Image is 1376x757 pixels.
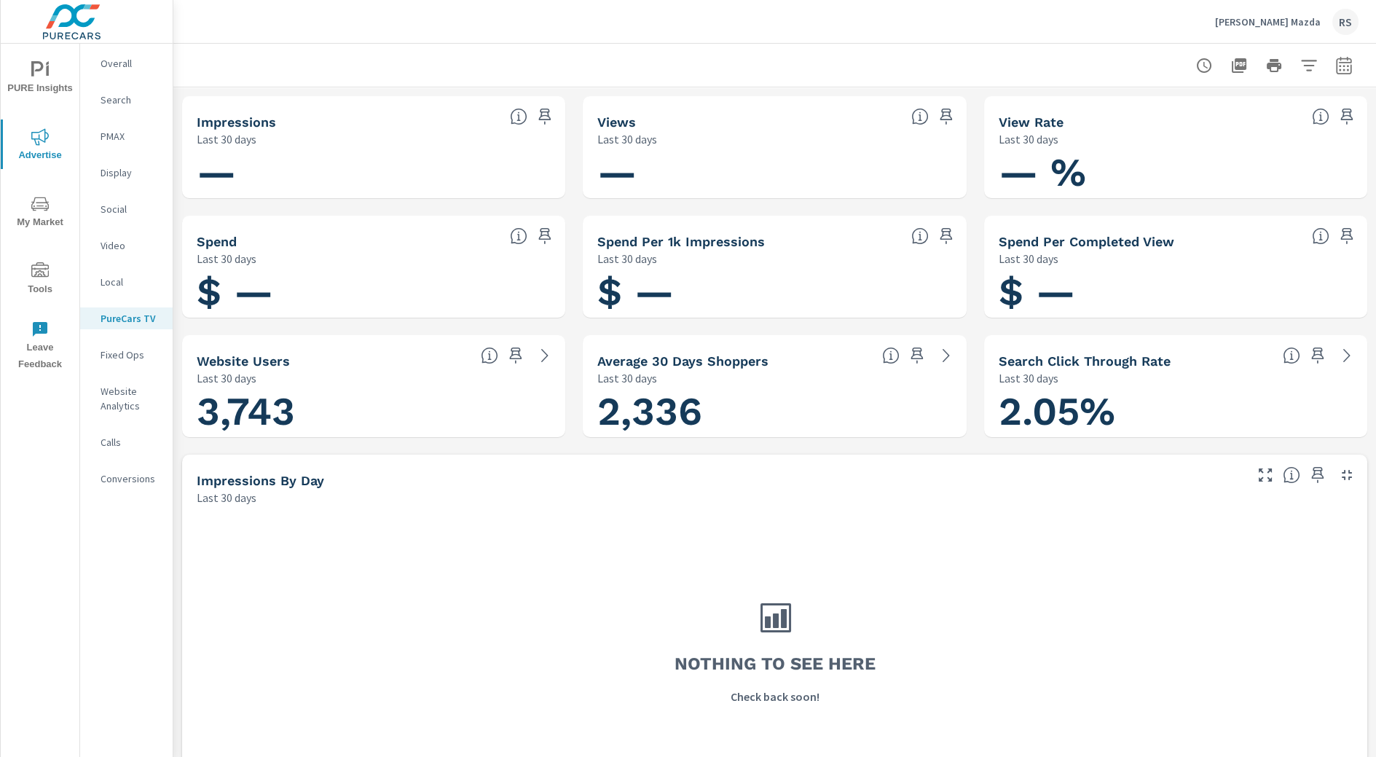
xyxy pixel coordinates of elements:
span: Advertise [5,128,75,164]
p: Social [101,202,161,216]
span: Number of times your connected TV ad was presented to a user. [Source: This data is provided by t... [510,108,527,125]
span: Save this to your personalized report [533,224,557,248]
div: Local [80,271,173,293]
p: Fixed Ops [101,348,161,362]
p: Display [101,165,161,180]
span: Number of times your connected TV ad was viewed completely by a user. [Source: This data is provi... [911,108,929,125]
div: Conversions [80,468,173,490]
span: Save this to your personalized report [1306,344,1329,367]
button: Print Report [1259,51,1289,80]
h5: View Rate [999,114,1064,130]
div: PMAX [80,125,173,147]
span: The number of impressions, broken down by the day of the week they occurred. [1283,466,1300,484]
span: My Market [5,195,75,231]
p: PMAX [101,129,161,144]
span: Percentage of Impressions where the ad was viewed completely. “Impressions” divided by “Views”. [... [1312,108,1329,125]
button: Apply Filters [1294,51,1324,80]
p: Last 30 days [197,369,256,387]
h1: 3,743 [197,387,551,436]
a: See more details in report [533,344,557,367]
div: Video [80,235,173,256]
div: Fixed Ops [80,344,173,366]
p: Overall [101,56,161,71]
span: Save this to your personalized report [504,344,527,367]
p: Website Analytics [101,384,161,413]
h1: $ — [197,267,551,317]
h5: Views [597,114,636,130]
h1: — [597,148,951,197]
span: Save this to your personalized report [935,224,958,248]
button: "Export Report to PDF" [1224,51,1254,80]
p: Last 30 days [197,250,256,267]
p: Last 30 days [999,250,1058,267]
span: Save this to your personalized report [1306,463,1329,487]
p: Last 30 days [597,369,657,387]
p: Last 30 days [197,489,256,506]
h5: Search Click Through Rate [999,353,1171,369]
span: Save this to your personalized report [905,344,929,367]
span: Save this to your personalized report [1335,105,1359,128]
span: Total spend per 1,000 impressions. [Source: This data is provided by the video advertising platform] [911,227,929,245]
span: Save this to your personalized report [533,105,557,128]
div: Search [80,89,173,111]
h3: Nothing to see here [675,651,876,676]
h1: 2.05% [999,387,1353,436]
p: Local [101,275,161,289]
h1: $ — [597,267,951,317]
h5: Impressions by Day [197,473,324,488]
h5: Spend [197,234,237,249]
p: Calls [101,435,161,450]
span: Percentage of users who viewed your campaigns who clicked through to your website. For example, i... [1283,347,1300,364]
h1: $ — [999,267,1353,317]
div: Social [80,198,173,220]
span: A rolling 30 day total of daily Shoppers on the dealership website, averaged over the selected da... [882,347,900,364]
p: PureCars TV [101,311,161,326]
span: PURE Insights [5,61,75,97]
span: Save this to your personalized report [935,105,958,128]
button: Minimize Widget [1335,463,1359,487]
span: Tools [5,262,75,298]
a: See more details in report [1335,344,1359,367]
h5: Spend Per 1k Impressions [597,234,765,249]
span: Save this to your personalized report [1335,224,1359,248]
p: Last 30 days [999,130,1058,148]
span: Cost of your connected TV ad campaigns. [Source: This data is provided by the video advertising p... [510,227,527,245]
h5: Spend Per Completed View [999,234,1174,249]
button: Make Fullscreen [1254,463,1277,487]
h5: Impressions [197,114,276,130]
div: Calls [80,431,173,453]
h5: Average 30 Days Shoppers [597,353,768,369]
span: Leave Feedback [5,321,75,373]
p: Video [101,238,161,253]
div: PureCars TV [80,307,173,329]
p: Check back soon! [731,688,819,705]
h1: — [197,148,551,197]
p: Conversions [101,471,161,486]
div: Website Analytics [80,380,173,417]
p: Search [101,93,161,107]
div: RS [1332,9,1359,35]
p: Last 30 days [197,130,256,148]
div: Display [80,162,173,184]
p: Last 30 days [597,130,657,148]
p: [PERSON_NAME] Mazda [1215,15,1321,28]
p: Last 30 days [999,369,1058,387]
div: nav menu [1,44,79,379]
h1: — % [999,148,1353,197]
p: Last 30 days [597,250,657,267]
a: See more details in report [935,344,958,367]
span: Total spend per 1,000 impressions. [Source: This data is provided by the video advertising platform] [1312,227,1329,245]
span: Unique website visitors over the selected time period. [Source: Website Analytics] [481,347,498,364]
button: Select Date Range [1329,51,1359,80]
h5: Website Users [197,353,290,369]
div: Overall [80,52,173,74]
h1: 2,336 [597,387,951,436]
